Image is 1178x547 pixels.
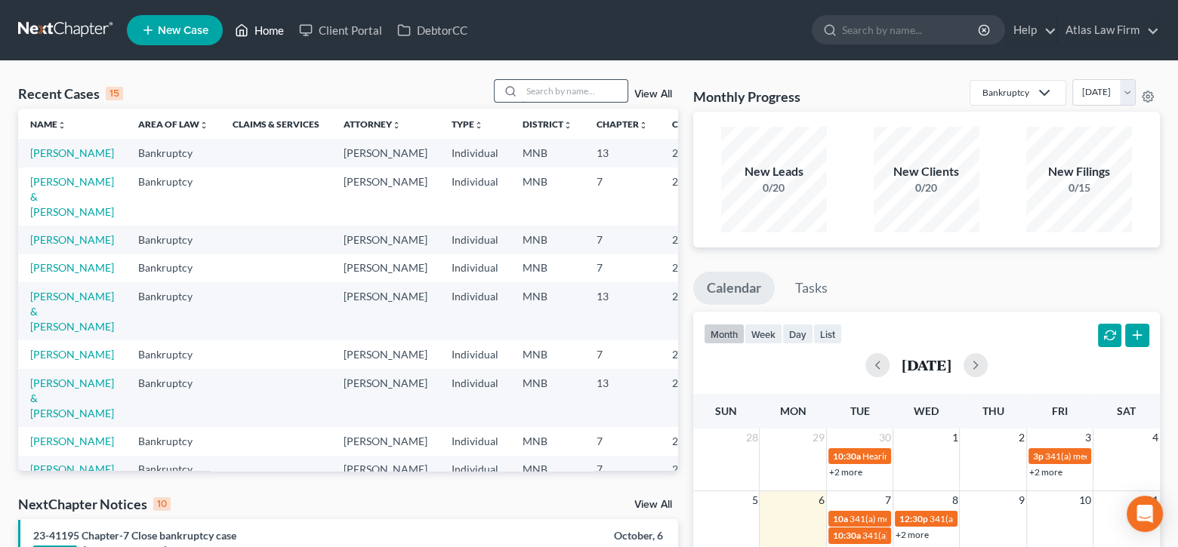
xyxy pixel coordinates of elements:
div: 0/20 [721,180,827,195]
div: 0/15 [1026,180,1132,195]
span: 8 [950,491,959,509]
div: NextChapter Notices [18,495,171,513]
a: Nameunfold_more [30,118,66,130]
a: Help [1006,17,1056,44]
td: 25-32888 [660,139,732,167]
span: Sun [715,404,737,417]
a: Client Portal [291,17,390,44]
a: 23-41195 Chapter-7 Close bankruptcy case [33,529,236,542]
a: [PERSON_NAME] [30,233,114,246]
span: Fri [1052,404,1068,417]
button: list [813,324,842,344]
td: 13 [584,282,660,340]
td: MNB [510,226,584,254]
i: unfold_more [392,121,401,130]
span: 3p [1033,450,1044,462]
td: MNB [510,456,584,484]
td: Individual [439,282,510,340]
td: 25-41798 [660,282,732,340]
span: 3 [1084,429,1093,447]
a: Case Nounfold_more [672,118,720,130]
div: New Filings [1026,163,1132,180]
input: Search by name... [522,80,628,102]
span: 28 [744,429,759,447]
td: MNB [510,282,584,340]
td: Bankruptcy [126,456,220,484]
td: MNB [510,340,584,368]
a: Districtunfold_more [523,118,572,130]
input: Search by name... [842,16,980,44]
td: [PERSON_NAME] [332,456,439,484]
td: Individual [439,427,510,455]
i: unfold_more [639,121,648,130]
td: Individual [439,369,510,427]
a: Home [227,17,291,44]
a: +2 more [1029,466,1062,478]
span: 10a [833,513,848,524]
td: Bankruptcy [126,369,220,427]
td: 25-42410 [660,254,732,282]
div: Bankruptcy [982,86,1029,99]
td: [PERSON_NAME] [332,226,439,254]
td: 7 [584,340,660,368]
span: 6 [817,491,826,509]
h3: Monthly Progress [693,88,800,106]
span: Hearing for [PERSON_NAME] & [PERSON_NAME] [862,450,1060,462]
td: Bankruptcy [126,254,220,282]
td: 7 [584,167,660,226]
th: Claims & Services [220,109,332,139]
div: Recent Cases [18,85,123,103]
td: Individual [439,226,510,254]
span: Mon [780,404,806,417]
div: Open Intercom Messenger [1127,496,1163,532]
span: 29 [811,429,826,447]
td: Bankruptcy [126,167,220,226]
a: View All [634,499,672,510]
td: Bankruptcy [126,139,220,167]
span: 1 [950,429,959,447]
i: unfold_more [563,121,572,130]
td: MNB [510,139,584,167]
span: 341(a) meeting for [PERSON_NAME] & [PERSON_NAME] [862,530,1088,541]
a: Calendar [693,272,775,305]
a: DebtorCC [390,17,475,44]
td: 20-42779 [660,167,732,226]
span: 10:30a [833,530,861,541]
td: Individual [439,139,510,167]
span: 341(a) meeting for [PERSON_NAME] [930,513,1075,524]
button: week [745,324,782,344]
td: 7 [584,456,660,484]
a: Attorneyunfold_more [344,118,401,130]
div: New Leads [721,163,827,180]
span: 30 [877,429,893,447]
a: Atlas Law Firm [1058,17,1159,44]
div: October, 6 [463,528,663,543]
h2: [DATE] [902,357,951,373]
td: Individual [439,340,510,368]
a: [PERSON_NAME] & [PERSON_NAME] [30,175,114,218]
td: 25-42851 [660,427,732,455]
td: [PERSON_NAME] [332,369,439,427]
span: 7 [883,491,893,509]
div: New Clients [874,163,979,180]
span: Thu [982,404,1004,417]
td: 25-60593 [660,226,732,254]
td: [PERSON_NAME] [332,139,439,167]
td: MNB [510,167,584,226]
span: Wed [914,404,939,417]
a: [PERSON_NAME] [30,348,114,361]
a: Area of Lawunfold_more [138,118,208,130]
span: 341(a) meeting for [PERSON_NAME] [850,513,995,524]
a: +2 more [829,466,862,478]
a: +2 more [896,529,929,540]
td: [PERSON_NAME] [332,282,439,340]
a: [PERSON_NAME] & [PERSON_NAME] [30,290,114,333]
td: 25-43098 [660,340,732,368]
button: month [704,324,745,344]
td: [PERSON_NAME] [332,340,439,368]
td: 24-32531 [660,369,732,427]
span: 10 [1078,491,1093,509]
td: MNB [510,254,584,282]
span: 11 [1145,491,1160,509]
a: [PERSON_NAME] [30,435,114,447]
